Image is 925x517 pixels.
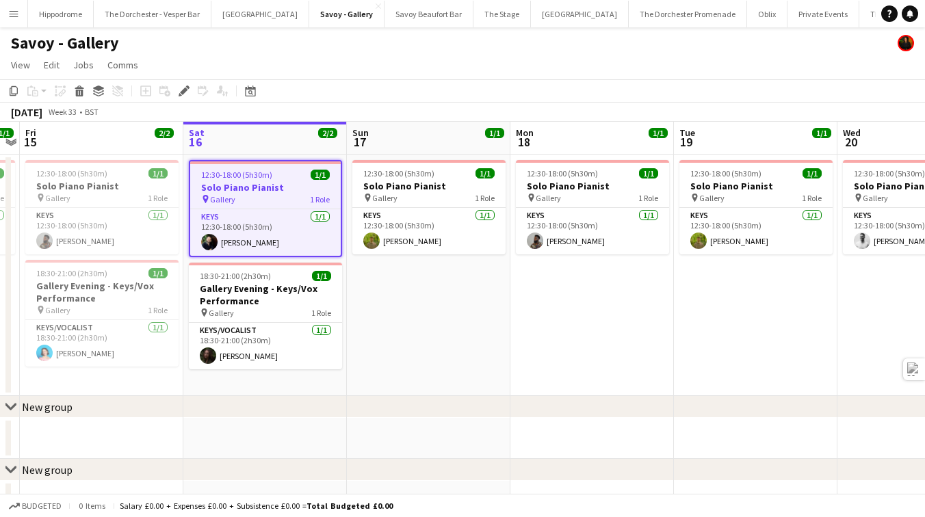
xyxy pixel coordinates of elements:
span: 12:30-18:00 (5h30m) [201,170,272,180]
span: 1 Role [311,308,331,318]
app-job-card: 12:30-18:00 (5h30m)1/1Solo Piano Pianist Gallery1 RoleKeys1/112:30-18:00 (5h30m)[PERSON_NAME] [25,160,179,254]
span: 1 Role [475,193,495,203]
button: [GEOGRAPHIC_DATA] [531,1,629,27]
button: Savoy - Gallery [309,1,385,27]
div: BST [85,107,99,117]
span: 2/2 [155,128,174,138]
button: Savoy Beaufort Bar [385,1,473,27]
h3: Solo Piano Pianist [352,180,506,192]
div: 12:30-18:00 (5h30m)1/1Solo Piano Pianist Gallery1 RoleKeys1/112:30-18:00 (5h30m)[PERSON_NAME] [189,160,342,257]
span: Mon [516,127,534,139]
app-card-role: Keys1/112:30-18:00 (5h30m)[PERSON_NAME] [352,208,506,254]
a: Jobs [68,56,99,74]
span: 1/1 [312,271,331,281]
button: The Dorchester Promenade [629,1,747,27]
span: Wed [843,127,861,139]
button: Private Events [787,1,859,27]
button: [GEOGRAPHIC_DATA] [211,1,309,27]
span: 1/1 [639,168,658,178]
app-user-avatar: Celine Amara [898,35,914,51]
span: 12:30-18:00 (5h30m) [363,168,434,178]
div: Salary £0.00 + Expenses £0.00 + Subsistence £0.00 = [120,501,393,511]
span: 1/1 [649,128,668,138]
span: Comms [107,59,138,71]
span: 1/1 [148,168,168,178]
button: Oblix [747,1,787,27]
span: 1/1 [148,268,168,278]
span: 16 [187,134,205,150]
span: Gallery [699,193,725,203]
span: 18 [514,134,534,150]
app-card-role: Keys/Vocalist1/118:30-21:00 (2h30m)[PERSON_NAME] [189,323,342,369]
app-job-card: 12:30-18:00 (5h30m)1/1Solo Piano Pianist Gallery1 RoleKeys1/112:30-18:00 (5h30m)[PERSON_NAME] [516,160,669,254]
h3: Gallery Evening - Keys/Vox Performance [25,280,179,304]
span: Gallery [210,194,235,204]
span: Gallery [45,193,70,203]
span: Budgeted [22,501,62,511]
span: 12:30-18:00 (5h30m) [527,168,598,178]
div: 1 Job [486,140,504,150]
span: 1/1 [803,168,822,178]
span: 1/1 [475,168,495,178]
app-job-card: 12:30-18:00 (5h30m)1/1Solo Piano Pianist Gallery1 RoleKeys1/112:30-18:00 (5h30m)[PERSON_NAME] [679,160,833,254]
span: 0 items [75,501,108,511]
a: Edit [38,56,65,74]
span: 2/2 [318,128,337,138]
div: 2 Jobs [319,140,340,150]
app-card-role: Keys/Vocalist1/118:30-21:00 (2h30m)[PERSON_NAME] [25,320,179,367]
span: 19 [677,134,695,150]
span: Gallery [536,193,561,203]
span: 17 [350,134,369,150]
span: Sun [352,127,369,139]
div: 1 Job [649,140,667,150]
span: 1/1 [311,170,330,180]
app-card-role: Keys1/112:30-18:00 (5h30m)[PERSON_NAME] [190,209,341,256]
button: The Stage [473,1,531,27]
span: Gallery [45,305,70,315]
span: 18:30-21:00 (2h30m) [200,271,271,281]
h3: Solo Piano Pianist [516,180,669,192]
div: [DATE] [11,105,42,119]
span: Gallery [863,193,888,203]
h3: Gallery Evening - Keys/Vox Performance [189,282,342,307]
app-job-card: 18:30-21:00 (2h30m)1/1Gallery Evening - Keys/Vox Performance Gallery1 RoleKeys/Vocalist1/118:30-2... [189,263,342,369]
div: New group [22,400,73,414]
app-job-card: 18:30-21:00 (2h30m)1/1Gallery Evening - Keys/Vox Performance Gallery1 RoleKeys/Vocalist1/118:30-2... [25,260,179,367]
div: 1 Job [813,140,831,150]
span: 12:30-18:00 (5h30m) [854,168,925,178]
span: 1 Role [310,194,330,204]
div: 2 Jobs [155,140,177,150]
app-job-card: 12:30-18:00 (5h30m)1/1Solo Piano Pianist Gallery1 RoleKeys1/112:30-18:00 (5h30m)[PERSON_NAME] [352,160,506,254]
span: 12:30-18:00 (5h30m) [690,168,761,178]
span: Edit [44,59,60,71]
app-card-role: Keys1/112:30-18:00 (5h30m)[PERSON_NAME] [516,208,669,254]
span: 20 [841,134,861,150]
app-card-role: Keys1/112:30-18:00 (5h30m)[PERSON_NAME] [25,208,179,254]
span: View [11,59,30,71]
span: Gallery [209,308,234,318]
span: 1/1 [485,128,504,138]
span: Total Budgeted £0.00 [307,501,393,511]
span: 1 Role [148,305,168,315]
span: 15 [23,134,36,150]
h3: Solo Piano Pianist [25,180,179,192]
span: Week 33 [45,107,79,117]
a: View [5,56,36,74]
span: Jobs [73,59,94,71]
span: 12:30-18:00 (5h30m) [36,168,107,178]
span: 1/1 [812,128,831,138]
button: The Dorchester - Vesper Bar [94,1,211,27]
span: Fri [25,127,36,139]
h3: Solo Piano Pianist [190,181,341,194]
span: 1 Role [148,193,168,203]
span: 18:30-21:00 (2h30m) [36,268,107,278]
button: Hippodrome [28,1,94,27]
span: 1 Role [802,193,822,203]
span: 1 Role [638,193,658,203]
a: Comms [102,56,144,74]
